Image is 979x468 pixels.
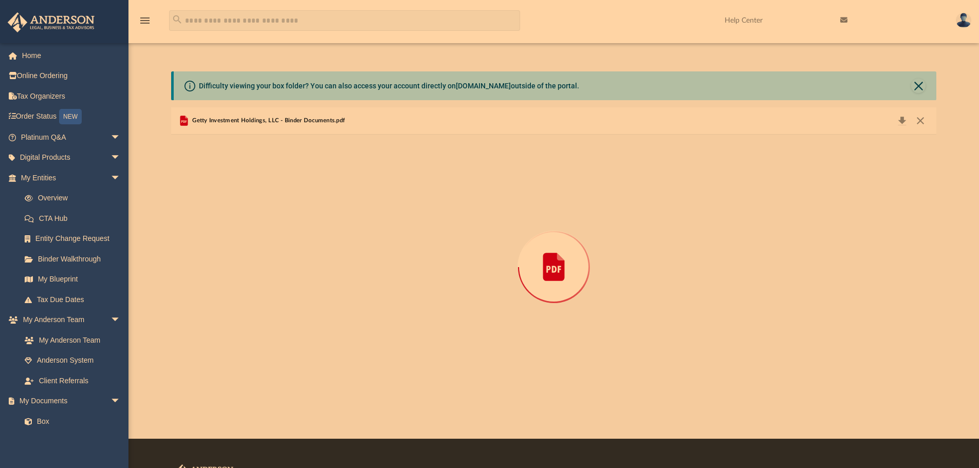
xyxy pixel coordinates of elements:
span: arrow_drop_down [110,310,131,331]
a: menu [139,20,151,27]
img: User Pic [956,13,971,28]
a: Overview [14,188,136,209]
button: Close [911,79,926,93]
a: My Documentsarrow_drop_down [7,391,131,411]
button: Close [911,114,930,128]
div: Preview [171,107,937,400]
a: Tax Due Dates [14,289,136,310]
div: NEW [59,109,82,124]
span: arrow_drop_down [110,147,131,169]
a: Platinum Q&Aarrow_drop_down [7,127,136,147]
a: [DOMAIN_NAME] [456,82,511,90]
div: Difficulty viewing your box folder? You can also access your account directly on outside of the p... [199,81,579,91]
a: Meeting Minutes [14,432,131,452]
a: Entity Change Request [14,229,136,249]
i: menu [139,14,151,27]
i: search [172,14,183,25]
a: Binder Walkthrough [14,249,136,269]
a: Client Referrals [14,370,131,391]
button: Download [893,114,911,128]
a: Order StatusNEW [7,106,136,127]
a: Online Ordering [7,66,136,86]
a: My Entitiesarrow_drop_down [7,167,136,188]
span: Getty Investment Holdings, LLC - Binder Documents.pdf [190,116,345,125]
a: My Blueprint [14,269,131,290]
span: arrow_drop_down [110,167,131,189]
a: My Anderson Team [14,330,126,350]
a: Home [7,45,136,66]
a: Box [14,411,126,432]
a: Anderson System [14,350,131,371]
span: arrow_drop_down [110,127,131,148]
a: CTA Hub [14,208,136,229]
img: Anderson Advisors Platinum Portal [5,12,98,32]
a: Tax Organizers [7,86,136,106]
a: My Anderson Teamarrow_drop_down [7,310,131,330]
a: Digital Productsarrow_drop_down [7,147,136,168]
span: arrow_drop_down [110,391,131,412]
